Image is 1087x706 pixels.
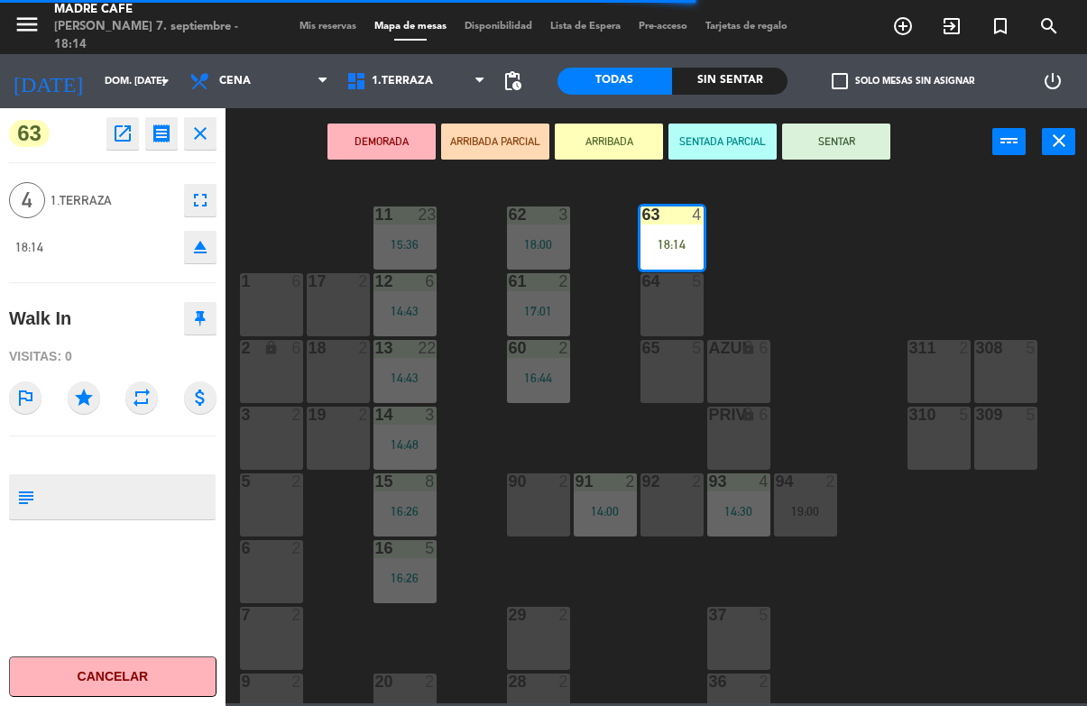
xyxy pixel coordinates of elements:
div: 17 [309,273,309,289]
div: 2 [558,473,569,490]
i: attach_money [184,381,216,414]
button: receipt [145,117,178,150]
div: 14:00 [574,505,637,518]
div: 14:48 [373,438,437,451]
button: DEMORADA [327,124,436,160]
div: 5 [242,473,243,490]
div: 2 [291,540,302,556]
div: 2 [425,674,436,690]
i: lock [741,407,756,422]
div: 5 [759,607,769,623]
div: 18 [309,340,309,356]
span: Disponibilidad [456,22,541,32]
span: pending_actions [502,70,523,92]
div: 63 [642,206,643,223]
div: 37 [709,607,710,623]
i: receipt [151,123,172,144]
div: 15 [375,473,376,490]
div: 2 [242,340,243,356]
div: 6 [425,273,436,289]
div: 6 [759,340,769,356]
div: 64 [642,273,643,289]
div: 5 [692,273,703,289]
i: exit_to_app [941,15,963,37]
span: RESERVAR MESA [879,11,927,41]
i: add_circle_outline [892,15,914,37]
div: 93 [709,473,710,490]
i: subject [15,487,35,507]
i: close [189,123,211,144]
div: 4 [692,206,703,223]
div: Sin sentar [672,68,788,95]
div: 22 [418,340,436,356]
div: 3 [558,206,569,223]
i: arrow_drop_down [154,70,176,92]
span: 1.Terraza [51,190,175,211]
div: 17:01 [507,305,570,317]
div: 3 [425,407,436,423]
i: star [68,381,100,414]
button: close [184,117,216,150]
div: 16:44 [507,371,570,384]
div: 2 [558,340,569,356]
div: 6 [242,540,243,556]
div: 5 [425,540,436,556]
div: 2 [759,674,769,690]
div: 13 [375,340,376,356]
i: outlined_flag [9,381,41,414]
button: fullscreen [184,184,216,216]
div: 6 [291,273,302,289]
div: 2 [558,273,569,289]
button: SENTADA PARCIAL [668,124,777,160]
i: lock [741,340,756,355]
div: 3 [242,407,243,423]
button: power_input [992,128,1026,155]
div: 4 [759,473,769,490]
i: repeat [125,381,158,414]
div: 2 [558,607,569,623]
div: 2 [291,407,302,423]
span: Lista de Espera [541,22,630,32]
div: 308 [976,340,977,356]
span: Mis reservas [290,22,365,32]
span: check_box_outline_blank [832,73,848,89]
div: 2 [625,473,636,490]
i: turned_in_not [990,15,1011,37]
span: Cena [219,75,251,87]
div: 2 [558,674,569,690]
span: Tarjetas de regalo [696,22,797,32]
div: 2 [825,473,836,490]
span: 1.Terraza [372,75,433,87]
label: Solo mesas sin asignar [832,73,974,89]
div: [PERSON_NAME] 7. septiembre - 18:14 [54,18,258,53]
div: 7 [242,607,243,623]
i: lock [263,340,279,355]
div: 90 [509,473,510,490]
span: Pre-acceso [630,22,696,32]
div: Visitas: 0 [9,341,216,372]
div: 18:14 [640,238,704,251]
div: 8 [425,473,436,490]
div: 15:36 [373,238,437,251]
button: close [1042,128,1075,155]
div: AZUL [709,340,710,356]
button: Cancelar [9,656,216,697]
div: 14 [375,407,376,423]
button: menu [14,11,41,44]
div: 65 [642,340,643,356]
div: 5 [692,340,703,356]
div: 14:30 [707,505,770,518]
div: 14:43 [373,305,437,317]
div: 14:43 [373,371,437,384]
span: Reserva especial [976,11,1025,41]
i: power_input [999,130,1020,151]
div: 23 [418,206,436,223]
div: 6 [291,340,302,356]
div: 1 [242,273,243,289]
div: 19:00 [774,505,837,518]
div: 60 [509,340,510,356]
i: power_settings_new [1042,70,1064,92]
span: Mapa de mesas [365,22,456,32]
div: 2 [291,473,302,490]
div: 61 [509,273,510,289]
